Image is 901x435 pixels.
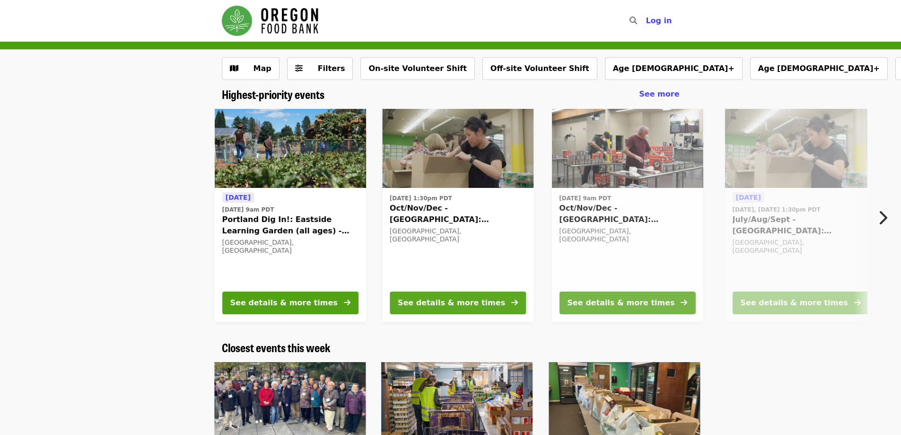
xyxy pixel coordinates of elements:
[681,298,687,307] i: arrow-right icon
[732,205,820,214] time: [DATE], [DATE] 1:30pm PDT
[222,6,318,36] img: Oregon Food Bank - Home
[559,203,695,225] span: Oct/Nov/Dec - [GEOGRAPHIC_DATA]: Repack/Sort (age [DEMOGRAPHIC_DATA]+)
[287,57,353,80] button: Filters (0 selected)
[214,88,687,101] div: Highest-priority events
[630,16,637,25] i: search icon
[638,11,679,30] button: Log in
[230,297,338,309] div: See details & more times
[222,205,274,214] time: [DATE] 9am PDT
[639,89,679,100] a: See more
[382,109,534,322] a: See details for "Oct/Nov/Dec - Portland: Repack/Sort (age 8+)"
[390,227,526,243] div: [GEOGRAPHIC_DATA], [GEOGRAPHIC_DATA]
[725,109,876,188] img: July/Aug/Sept - Portland: Repack/Sort (age 8+) organized by Oregon Food Bank
[254,64,271,73] span: Map
[725,109,876,322] a: See details for "July/Aug/Sept - Portland: Repack/Sort (age 8+)"
[390,292,526,314] button: See details & more times
[567,297,674,309] div: See details & more times
[740,297,848,309] div: See details & more times
[222,86,324,102] span: Highest-priority events
[511,298,518,307] i: arrow-right icon
[646,16,672,25] span: Log in
[735,194,761,201] span: [DATE]
[222,341,331,355] a: Closest events this week
[732,214,868,237] span: July/Aug/Sept - [GEOGRAPHIC_DATA]: Repack/Sort (age [DEMOGRAPHIC_DATA]+)
[639,89,679,98] span: See more
[214,341,687,355] div: Closest events this week
[230,64,238,73] i: map icon
[344,298,350,307] i: arrow-right icon
[551,109,703,322] a: See details for "Oct/Nov/Dec - Portland: Repack/Sort (age 16+)"
[870,204,901,231] button: Next item
[390,203,526,225] span: Oct/Nov/Dec - [GEOGRAPHIC_DATA]: Repack/Sort (age [DEMOGRAPHIC_DATA]+)
[605,57,743,80] button: Age [DEMOGRAPHIC_DATA]+
[360,57,474,80] button: On-site Volunteer Shift
[551,109,703,188] img: Oct/Nov/Dec - Portland: Repack/Sort (age 16+) organized by Oregon Food Bank
[750,57,888,80] button: Age [DEMOGRAPHIC_DATA]+
[295,64,303,73] i: sliders-h icon
[318,64,345,73] span: Filters
[559,292,695,314] button: See details & more times
[222,214,359,237] span: Portland Dig In!: Eastside Learning Garden (all ages) - Aug/Sept/Oct
[222,239,359,255] div: [GEOGRAPHIC_DATA], [GEOGRAPHIC_DATA]
[222,339,331,355] span: Closest events this week
[222,57,280,80] button: Show map view
[482,57,597,80] button: Off-site Volunteer Shift
[222,88,324,101] a: Highest-priority events
[226,194,251,201] span: [DATE]
[732,239,868,255] div: [GEOGRAPHIC_DATA], [GEOGRAPHIC_DATA]
[643,9,650,32] input: Search
[215,109,366,188] img: Portland Dig In!: Eastside Learning Garden (all ages) - Aug/Sept/Oct organized by Oregon Food Bank
[390,194,452,203] time: [DATE] 1:30pm PDT
[732,292,868,314] button: See details & more times
[215,109,366,322] a: See details for "Portland Dig In!: Eastside Learning Garden (all ages) - Aug/Sept/Oct"
[222,292,359,314] button: See details & more times
[559,227,695,243] div: [GEOGRAPHIC_DATA], [GEOGRAPHIC_DATA]
[559,194,611,203] time: [DATE] 9am PDT
[398,297,505,309] div: See details & more times
[878,209,887,227] i: chevron-right icon
[382,109,534,188] img: Oct/Nov/Dec - Portland: Repack/Sort (age 8+) organized by Oregon Food Bank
